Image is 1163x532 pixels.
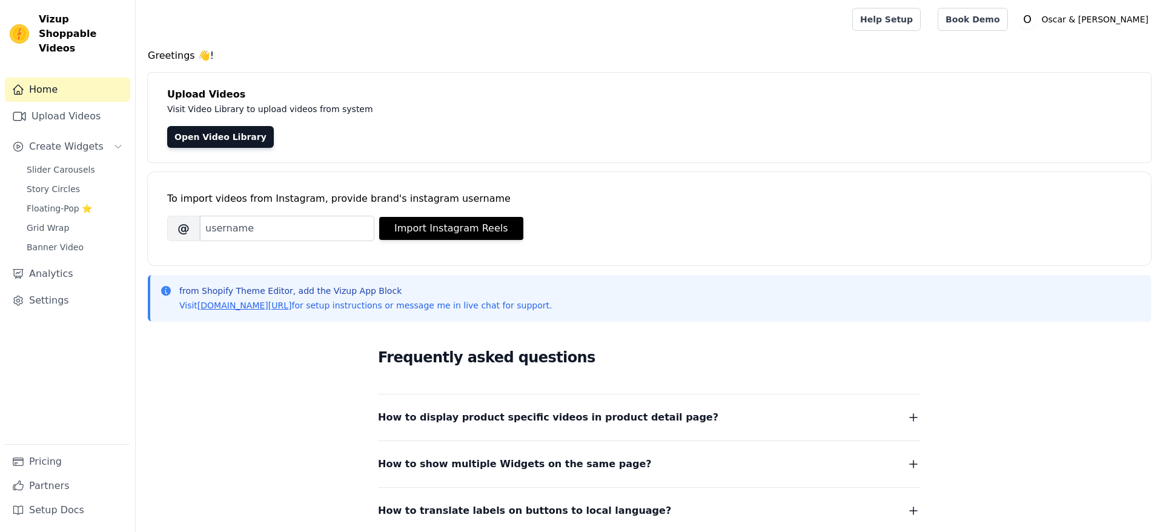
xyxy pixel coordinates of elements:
[167,126,274,148] a: Open Video Library
[378,456,652,473] span: How to show multiple Widgets on the same page?
[1023,13,1032,25] text: O
[200,216,374,241] input: username
[379,217,523,240] button: Import Instagram Reels
[10,24,29,44] img: Vizup
[378,502,671,519] span: How to translate labels on buttons to local language?
[5,474,130,498] a: Partners
[938,8,1007,31] a: Book Demo
[29,139,104,154] span: Create Widgets
[27,183,80,195] span: Story Circles
[19,161,130,178] a: Slider Carousels
[852,8,921,31] a: Help Setup
[5,450,130,474] a: Pricing
[19,219,130,236] a: Grid Wrap
[39,12,125,56] span: Vizup Shoppable Videos
[27,222,69,234] span: Grid Wrap
[5,262,130,286] a: Analytics
[167,191,1132,206] div: To import videos from Instagram, provide brand's instagram username
[378,502,921,519] button: How to translate labels on buttons to local language?
[179,299,552,311] p: Visit for setup instructions or message me in live chat for support.
[5,135,130,159] button: Create Widgets
[5,104,130,128] a: Upload Videos
[19,200,130,217] a: Floating-Pop ⭐
[179,285,552,297] p: from Shopify Theme Editor, add the Vizup App Block
[167,87,1132,102] h4: Upload Videos
[378,345,921,370] h2: Frequently asked questions
[19,181,130,198] a: Story Circles
[27,202,92,214] span: Floating-Pop ⭐
[27,164,95,176] span: Slider Carousels
[5,498,130,522] a: Setup Docs
[378,409,921,426] button: How to display product specific videos in product detail page?
[197,301,292,310] a: [DOMAIN_NAME][URL]
[378,409,718,426] span: How to display product specific videos in product detail page?
[19,239,130,256] a: Banner Video
[1037,8,1153,30] p: Oscar & [PERSON_NAME]
[5,78,130,102] a: Home
[167,102,710,116] p: Visit Video Library to upload videos from system
[378,456,921,473] button: How to show multiple Widgets on the same page?
[167,216,200,241] span: @
[27,241,84,253] span: Banner Video
[1018,8,1153,30] button: O Oscar & [PERSON_NAME]
[5,288,130,313] a: Settings
[148,48,1151,63] h4: Greetings 👋!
